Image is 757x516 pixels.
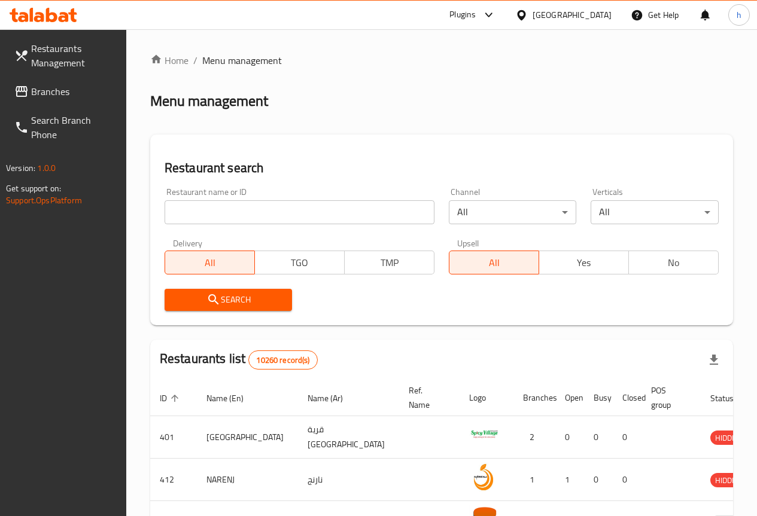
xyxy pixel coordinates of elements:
div: Total records count [248,350,317,370]
span: HIDDEN [710,431,746,445]
button: No [628,251,719,274]
span: 1.0.0 [37,160,56,176]
a: Branches [5,77,126,106]
span: Get support on: [6,181,61,196]
span: 10260 record(s) [249,355,317,366]
td: 401 [150,416,197,459]
a: Restaurants Management [5,34,126,77]
span: Version: [6,160,35,176]
td: 0 [584,416,613,459]
div: All [591,200,719,224]
span: HIDDEN [710,474,746,487]
div: Export file [700,346,728,374]
li: / [193,53,197,68]
span: Name (Ar) [308,391,358,405]
a: Support.OpsPlatform [6,193,82,208]
label: Upsell [457,239,479,247]
span: Search Branch Phone [31,113,117,142]
input: Search for restaurant name or ID.. [165,200,434,224]
td: 0 [584,459,613,501]
td: 0 [555,416,584,459]
td: 2 [513,416,555,459]
div: All [449,200,577,224]
th: Logo [460,380,513,416]
label: Delivery [173,239,203,247]
span: TGO [260,254,340,271]
a: Search Branch Phone [5,106,126,149]
span: Search [174,292,283,307]
th: Open [555,380,584,416]
div: HIDDEN [710,473,746,487]
span: All [170,254,250,271]
span: All [454,254,534,271]
button: All [449,251,539,274]
h2: Menu management [150,91,268,111]
img: Spicy Village [469,420,499,450]
span: Yes [544,254,624,271]
td: 0 [613,459,642,501]
span: Ref. Name [409,383,445,412]
span: ID [160,391,183,405]
span: POS group [651,383,686,412]
span: No [634,254,714,271]
td: قرية [GEOGRAPHIC_DATA] [298,416,399,459]
td: نارنج [298,459,399,501]
h2: Restaurant search [165,159,719,177]
th: Busy [584,380,613,416]
span: Status [710,391,749,405]
span: Menu management [202,53,282,68]
span: Branches [31,84,117,99]
td: 1 [513,459,555,501]
span: h [737,8,741,22]
th: Closed [613,380,642,416]
button: Yes [539,251,629,274]
div: Plugins [449,8,476,22]
button: TGO [254,251,345,274]
a: Home [150,53,189,68]
td: NARENJ [197,459,298,501]
span: Restaurants Management [31,41,117,70]
button: All [165,251,255,274]
td: 0 [613,416,642,459]
td: [GEOGRAPHIC_DATA] [197,416,298,459]
td: 1 [555,459,584,501]
button: Search [165,289,293,311]
span: Name (En) [206,391,259,405]
div: [GEOGRAPHIC_DATA] [533,8,612,22]
td: 412 [150,459,197,501]
th: Branches [513,380,555,416]
nav: breadcrumb [150,53,733,68]
button: TMP [344,251,434,274]
img: NARENJ [469,462,499,492]
span: TMP [349,254,430,271]
h2: Restaurants list [160,350,318,370]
